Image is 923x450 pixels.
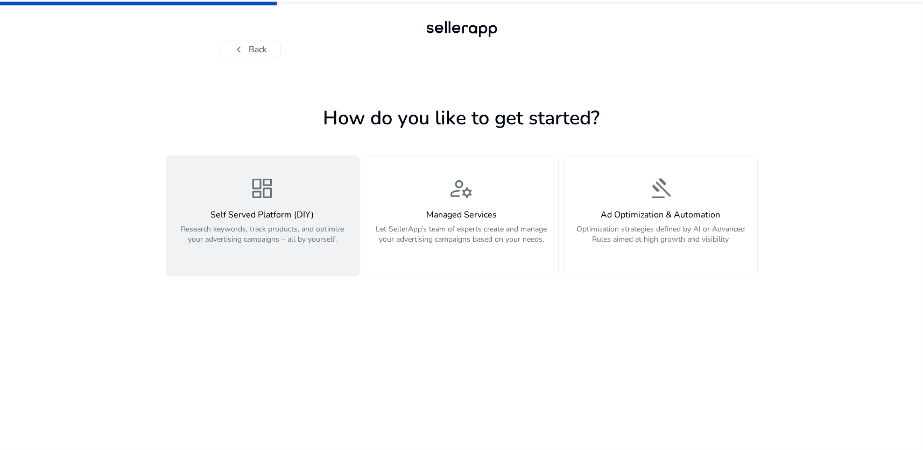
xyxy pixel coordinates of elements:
[372,224,552,256] p: Let SellerApp’s team of experts create and manage your advertising campaigns based on your needs.
[233,43,246,56] span: chevron_left
[648,175,674,201] span: gavel
[571,210,751,220] h4: Ad Optimization & Automation
[449,175,475,201] span: manage_accounts
[372,210,552,220] h4: Managed Services
[220,40,281,59] button: chevron_leftBack
[166,156,360,276] button: dashboardSelf Served Platform (DIY)Research keywords, track products, and optimize your advertisi...
[166,107,758,130] h1: How do you like to get started?
[571,224,751,256] p: Optimization strategies defined by AI or Advanced Rules aimed at high growth and visibility
[365,156,559,276] button: manage_accountsManaged ServicesLet SellerApp’s team of experts create and manage your advertising...
[173,210,353,220] h4: Self Served Platform (DIY)
[250,175,276,201] span: dashboard
[564,156,758,276] button: gavelAd Optimization & AutomationOptimization strategies defined by AI or Advanced Rules aimed at...
[173,224,353,256] p: Research keywords, track products, and optimize your advertising campaigns – all by yourself.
